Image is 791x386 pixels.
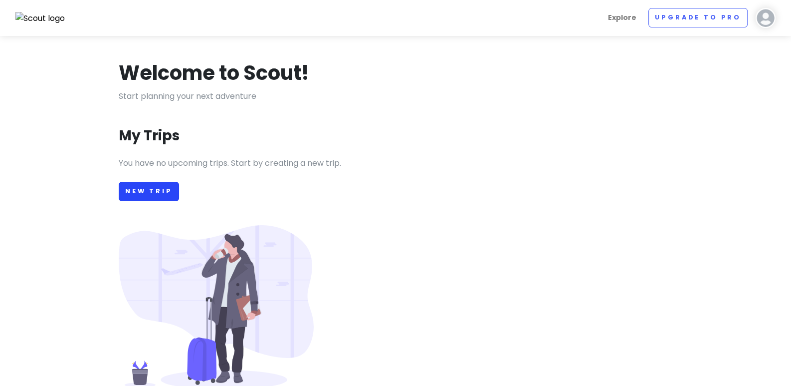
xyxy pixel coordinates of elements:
[756,8,776,28] img: User profile
[119,90,672,103] p: Start planning your next adventure
[119,157,672,170] p: You have no upcoming trips. Start by creating a new trip.
[119,60,309,86] h1: Welcome to Scout!
[119,182,179,201] a: New Trip
[119,127,180,145] h3: My Trips
[604,8,640,27] a: Explore
[15,12,65,25] img: Scout logo
[648,8,748,27] a: Upgrade to Pro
